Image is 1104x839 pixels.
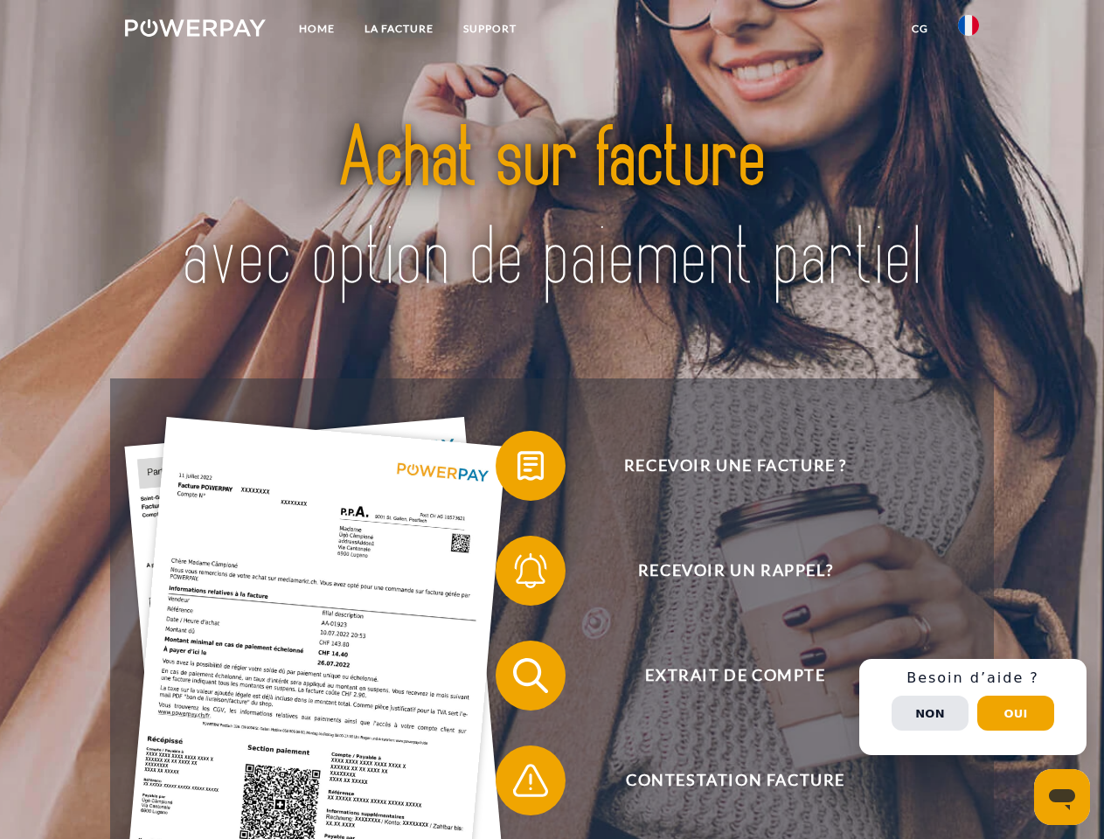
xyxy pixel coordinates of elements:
span: Contestation Facture [521,745,949,815]
a: Support [448,13,531,45]
div: Schnellhilfe [859,659,1087,755]
img: logo-powerpay-white.svg [125,19,266,37]
button: Recevoir un rappel? [496,536,950,606]
a: LA FACTURE [350,13,448,45]
button: Contestation Facture [496,745,950,815]
a: CG [897,13,943,45]
img: qb_warning.svg [509,759,552,802]
img: qb_search.svg [509,654,552,697]
button: Recevoir une facture ? [496,431,950,501]
iframe: Bouton de lancement de la fenêtre de messagerie [1034,769,1090,825]
img: qb_bill.svg [509,444,552,488]
button: Extrait de compte [496,641,950,711]
span: Extrait de compte [521,641,949,711]
span: Recevoir une facture ? [521,431,949,501]
h3: Besoin d’aide ? [870,669,1076,687]
img: fr [958,15,979,36]
img: title-powerpay_fr.svg [167,84,937,335]
button: Oui [977,696,1054,731]
a: Home [284,13,350,45]
img: qb_bell.svg [509,549,552,593]
span: Recevoir un rappel? [521,536,949,606]
button: Non [892,696,969,731]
